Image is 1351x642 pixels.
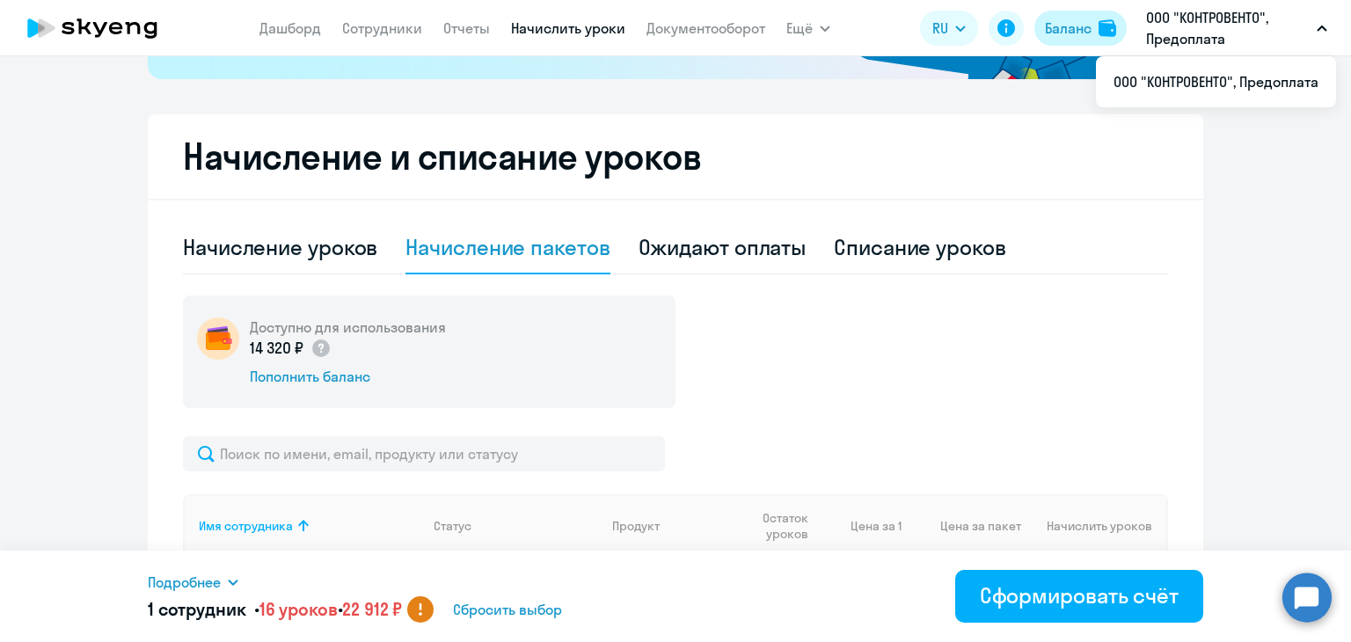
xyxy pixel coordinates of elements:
[920,11,978,46] button: RU
[511,19,625,37] a: Начислить уроки
[197,317,239,360] img: wallet-circle.png
[821,494,902,558] th: Цена за 1
[902,494,1021,558] th: Цена за пакет
[612,518,731,534] div: Продукт
[183,233,377,261] div: Начисление уроков
[250,367,446,386] div: Пополнить баланс
[834,233,1006,261] div: Списание уроков
[250,317,446,337] h5: Доступно для использования
[434,518,471,534] div: Статус
[259,598,338,620] span: 16 уроков
[639,233,807,261] div: Ожидают оплаты
[342,19,422,37] a: Сотрудники
[980,581,1179,609] div: Сформировать счёт
[250,337,332,360] p: 14 320 ₽
[1099,19,1116,37] img: balance
[745,510,807,542] span: Остаток уроков
[1045,18,1092,39] div: Баланс
[786,11,830,46] button: Ещё
[612,518,660,534] div: Продукт
[745,510,821,542] div: Остаток уроков
[932,18,948,39] span: RU
[342,598,402,620] span: 22 912 ₽
[199,518,420,534] div: Имя сотрудника
[183,436,665,471] input: Поиск по имени, email, продукту или статусу
[434,518,599,534] div: Статус
[1034,11,1127,46] button: Балансbalance
[1137,7,1336,49] button: ООО "КОНТРОВЕНТО", Предоплата
[786,18,813,39] span: Ещё
[405,233,610,261] div: Начисление пакетов
[199,518,293,534] div: Имя сотрудника
[955,570,1203,623] button: Сформировать счёт
[1146,7,1310,49] p: ООО "КОНТРОВЕНТО", Предоплата
[148,572,221,593] span: Подробнее
[259,19,321,37] a: Дашборд
[183,135,1168,178] h2: Начисление и списание уроков
[1021,494,1166,558] th: Начислить уроков
[148,597,402,622] h5: 1 сотрудник • •
[1096,56,1336,107] ul: Ещё
[453,599,562,620] span: Сбросить выбор
[443,19,490,37] a: Отчеты
[646,19,765,37] a: Документооборот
